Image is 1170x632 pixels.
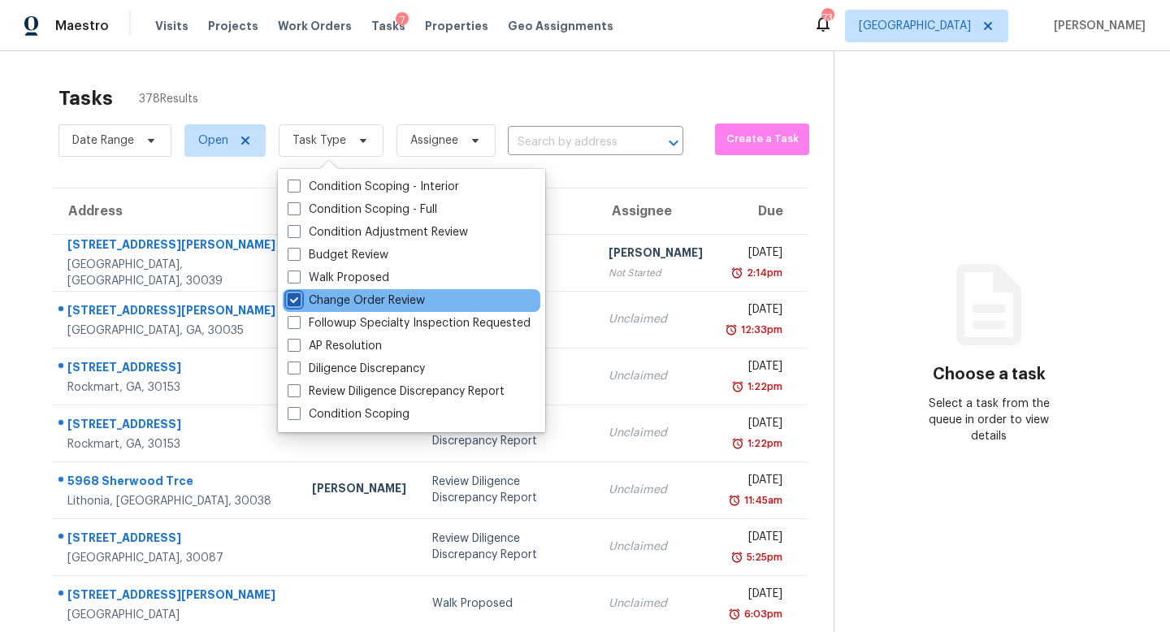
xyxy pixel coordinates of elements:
[723,130,800,149] span: Create a Task
[731,435,744,452] img: Overdue Alarm Icon
[67,530,286,550] div: [STREET_ADDRESS]
[743,549,782,565] div: 5:25pm
[410,132,458,149] span: Assignee
[731,379,744,395] img: Overdue Alarm Icon
[432,474,583,506] div: Review Diligence Discrepancy Report
[371,20,405,32] span: Tasks
[288,201,437,218] label: Condition Scoping - Full
[730,549,743,565] img: Overdue Alarm Icon
[396,12,409,28] div: 7
[67,359,286,379] div: [STREET_ADDRESS]
[52,188,299,234] th: Address
[67,493,286,509] div: Lithonia, [GEOGRAPHIC_DATA], 30038
[288,338,382,354] label: AP Resolution
[741,492,782,509] div: 11:45am
[596,188,716,234] th: Assignee
[55,18,109,34] span: Maestro
[288,406,409,422] label: Condition Scoping
[741,606,782,622] div: 6:03pm
[729,472,782,492] div: [DATE]
[609,482,703,498] div: Unclaimed
[609,595,703,612] div: Unclaimed
[728,606,741,622] img: Overdue Alarm Icon
[67,236,286,257] div: [STREET_ADDRESS][PERSON_NAME]
[67,257,286,289] div: [GEOGRAPHIC_DATA], [GEOGRAPHIC_DATA], 30039
[288,224,468,240] label: Condition Adjustment Review
[729,245,782,265] div: [DATE]
[725,322,738,338] img: Overdue Alarm Icon
[425,18,488,34] span: Properties
[609,539,703,555] div: Unclaimed
[728,492,741,509] img: Overdue Alarm Icon
[609,245,703,265] div: [PERSON_NAME]
[744,379,782,395] div: 1:22pm
[67,379,286,396] div: Rockmart, GA, 30153
[67,322,286,339] div: [GEOGRAPHIC_DATA], GA, 30035
[312,480,406,500] div: [PERSON_NAME]
[288,270,389,286] label: Walk Proposed
[715,123,808,155] button: Create a Task
[508,18,613,34] span: Geo Assignments
[432,595,583,612] div: Walk Proposed
[743,265,782,281] div: 2:14pm
[609,425,703,441] div: Unclaimed
[292,132,346,149] span: Task Type
[432,530,583,563] div: Review Diligence Discrepancy Report
[67,436,286,452] div: Rockmart, GA, 30153
[716,188,807,234] th: Due
[609,368,703,384] div: Unclaimed
[67,550,286,566] div: [GEOGRAPHIC_DATA], 30087
[729,586,782,606] div: [DATE]
[821,10,833,26] div: 73
[744,435,782,452] div: 1:22pm
[730,265,743,281] img: Overdue Alarm Icon
[288,361,425,377] label: Diligence Discrepancy
[58,90,113,106] h2: Tasks
[67,587,286,607] div: [STREET_ADDRESS][PERSON_NAME]
[729,358,782,379] div: [DATE]
[933,366,1046,383] h3: Choose a task
[1047,18,1146,34] span: [PERSON_NAME]
[432,417,583,449] div: Review Diligence Discrepancy Report
[288,179,459,195] label: Condition Scoping - Interior
[609,311,703,327] div: Unclaimed
[67,416,286,436] div: [STREET_ADDRESS]
[67,473,286,493] div: 5968 Sherwood Trce
[72,132,134,149] span: Date Range
[859,18,971,34] span: [GEOGRAPHIC_DATA]
[155,18,188,34] span: Visits
[729,529,782,549] div: [DATE]
[288,383,505,400] label: Review Diligence Discrepancy Report
[278,18,352,34] span: Work Orders
[738,322,782,338] div: 12:33pm
[508,130,638,155] input: Search by address
[208,18,258,34] span: Projects
[67,607,286,623] div: [GEOGRAPHIC_DATA]
[662,132,685,154] button: Open
[729,415,782,435] div: [DATE]
[288,247,388,263] label: Budget Review
[729,301,782,322] div: [DATE]
[139,91,198,107] span: 378 Results
[609,265,703,281] div: Not Started
[288,315,531,331] label: Followup Specialty Inspection Requested
[198,132,228,149] span: Open
[288,292,425,309] label: Change Order Review
[912,396,1067,444] div: Select a task from the queue in order to view details
[67,302,286,322] div: [STREET_ADDRESS][PERSON_NAME]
